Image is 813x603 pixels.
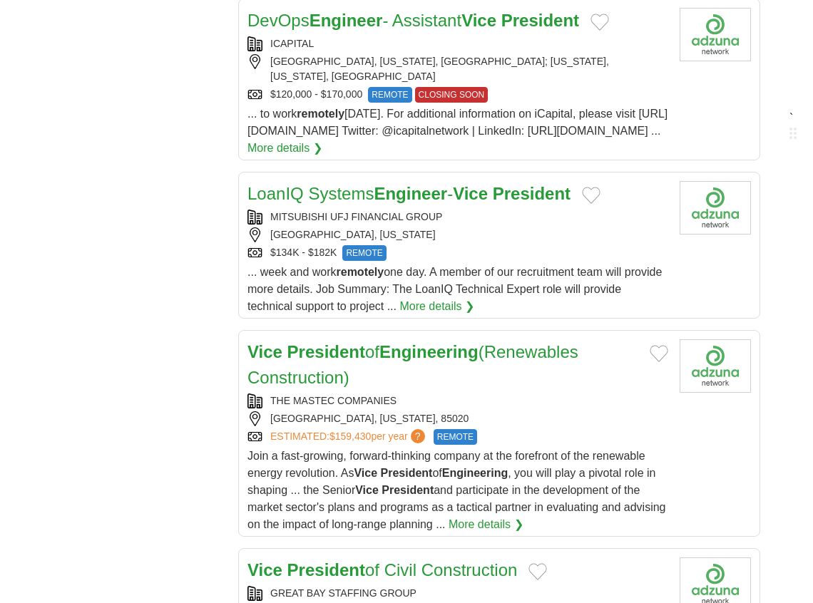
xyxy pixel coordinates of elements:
strong: President [287,342,365,361]
button: Add to favorite jobs [650,345,668,362]
a: Vice PresidentofEngineering(Renewables Construction) [247,342,578,387]
button: Add to favorite jobs [590,14,609,31]
button: Add to favorite jobs [528,563,547,580]
span: REMOTE [368,87,411,103]
div: THE MASTEC COMPANIES [247,393,668,408]
strong: President [287,560,365,579]
strong: President [493,184,571,203]
strong: Engineering [379,342,479,361]
strong: Vice [354,467,377,479]
a: ESTIMATED:$159,430per year? [270,429,428,445]
div: MITSUBISHI UFJ FINANCIAL GROUP [247,210,668,225]
div: $120,000 - $170,000 [247,87,668,103]
div: [GEOGRAPHIC_DATA], [US_STATE], 85020 [247,411,668,426]
span: ... to work [DATE]. For additional information on iCapital, please visit [URL][DOMAIN_NAME] Twitt... [247,108,668,137]
img: Company logo [680,181,751,234]
strong: President [381,467,433,479]
a: Vice Presidentof Civil Construction [247,560,517,579]
a: More details ❯ [399,298,474,315]
strong: Engineer [374,184,447,203]
strong: Vice [355,484,379,496]
span: REMOTE [434,429,477,445]
img: Company logo [680,8,751,61]
span: REMOTE [342,245,386,261]
strong: President [501,11,579,30]
strong: remotely [337,266,384,278]
a: More details ❯ [449,516,523,533]
a: LoanIQ SystemsEngineer-Vice President [247,184,571,203]
strong: Engineering [442,467,508,479]
div: [GEOGRAPHIC_DATA], [US_STATE], [GEOGRAPHIC_DATA]; [US_STATE], [US_STATE], [GEOGRAPHIC_DATA] [247,54,668,84]
div: GREAT BAY STAFFING GROUP [247,586,668,601]
strong: Engineer [310,11,383,30]
span: ... week and work one day. A member of our recruitment team will provide more details. Job Summar... [247,266,662,312]
div: $134K - $182K [247,245,668,261]
img: Company logo [680,339,751,393]
strong: remotely [297,108,344,120]
strong: President [382,484,434,496]
strong: Vice [461,11,496,30]
strong: Vice [247,342,282,361]
span: CLOSING SOON [415,87,489,103]
div: ICAPITAL [247,36,668,51]
a: More details ❯ [247,140,322,157]
strong: Vice [247,560,282,579]
strong: Vice [453,184,488,203]
span: ? [411,429,425,443]
div: [GEOGRAPHIC_DATA], [US_STATE] [247,227,668,242]
a: DevOpsEngineer- AssistantVice President [247,11,579,30]
span: Join a fast-growing, forward-thinking company at the forefront of the renewable energy revolution... [247,450,665,530]
button: Add to favorite jobs [582,187,600,204]
span: $159,430 [329,431,371,442]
